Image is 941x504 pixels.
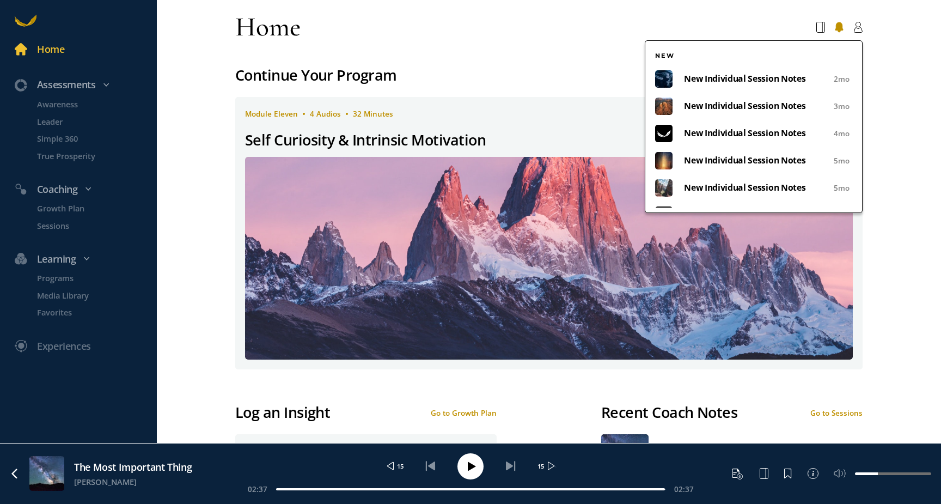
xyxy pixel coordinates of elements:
div: Continue Your Program [235,64,863,87]
div: Home [37,41,65,57]
img: 624ff83b9ce498e9c2dfa7a7_1697608424.jpg [245,157,853,360]
span: 32 Minutes [353,109,393,119]
a: New Individual Session Notes5mo [655,179,852,197]
a: Awareness [22,98,157,111]
span: 2mo [834,73,850,86]
a: Simple 360 [22,132,157,145]
div: Recent Coach Notes [601,401,737,424]
div: [PERSON_NAME] [74,476,233,488]
div: The Most Important Thing [74,459,233,475]
span: New Individual Session Notes [684,180,829,195]
img: image [655,207,673,224]
a: INTENTION twoLet Present [PERSON_NAME] lead more [235,434,497,485]
img: 601a2f2a6727c85cda5cf12b.jpg [29,456,64,491]
p: Leader [37,115,155,127]
img: 601a2f2a6727c85cda5cf11d.jpg [655,179,673,197]
a: Media Library [22,289,157,302]
div: Home [235,10,301,44]
a: New Individual Session Notes3mo [655,98,852,115]
span: 4 Audios [310,109,341,119]
p: Favorites [37,306,155,319]
a: module eleven4 Audios32 MinutesSelf Curiosity & Intrinsic Motivation [235,97,863,369]
a: imageNew Individual Session Notes6mo [655,207,852,224]
span: 3mo [834,100,850,113]
p: Awareness [37,98,155,111]
div: Go to Sessions [810,408,863,418]
a: New Individual Session Notes5mo [655,152,852,169]
span: 4mo [834,127,850,140]
img: 601a2f2a6727c85cda5cf12b.jpg [601,434,649,482]
span: 02:37 [248,484,267,494]
div: Self Curiosity & Intrinsic Motivation [245,129,486,152]
img: image [655,125,673,142]
div: Coaching [8,181,162,197]
span: 15 [537,462,544,470]
span: 5mo [834,155,850,167]
span: New Individual Session Notes [684,71,829,86]
span: New Individual Session Notes [684,126,829,141]
p: Media Library [37,289,155,302]
span: 15 [397,462,404,470]
h3: NEW [655,51,852,60]
a: Sessions [22,219,157,232]
a: True Prosperity [22,149,157,162]
p: Growth Plan [37,202,155,215]
div: Experiences [37,338,91,354]
div: Individual Session [658,441,749,461]
p: Sessions [37,219,155,232]
p: Simple 360 [37,132,155,145]
img: 624ff8619ce498e9c2dfae20_1697608424.jpg [655,98,673,115]
div: Learning [8,251,162,267]
span: 02:37 [674,484,694,494]
span: New Individual Session Notes [684,153,829,168]
p: Programs [37,272,155,284]
img: 601a2f2a6727c85cda5cf0ff.jpg [655,70,673,88]
a: imageNew Individual Session Notes4mo [655,125,852,142]
p: True Prosperity [37,149,155,162]
a: New Individual Session Notes2mo [655,70,852,88]
a: Favorites [22,306,157,319]
div: Assessments [8,77,162,93]
a: Leader [22,115,157,127]
span: module eleven [245,109,298,119]
span: New Individual Session Notes [684,99,829,113]
img: 601a2f2a6727c85cda5cf0fd.jpg [655,152,673,169]
a: Programs [22,272,157,284]
div: Go to Growth Plan [431,408,497,418]
span: 5mo [834,182,850,195]
a: Individual Session[DATE] [601,434,863,482]
div: Log an Insight [235,401,330,424]
a: Growth Plan [22,202,157,215]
